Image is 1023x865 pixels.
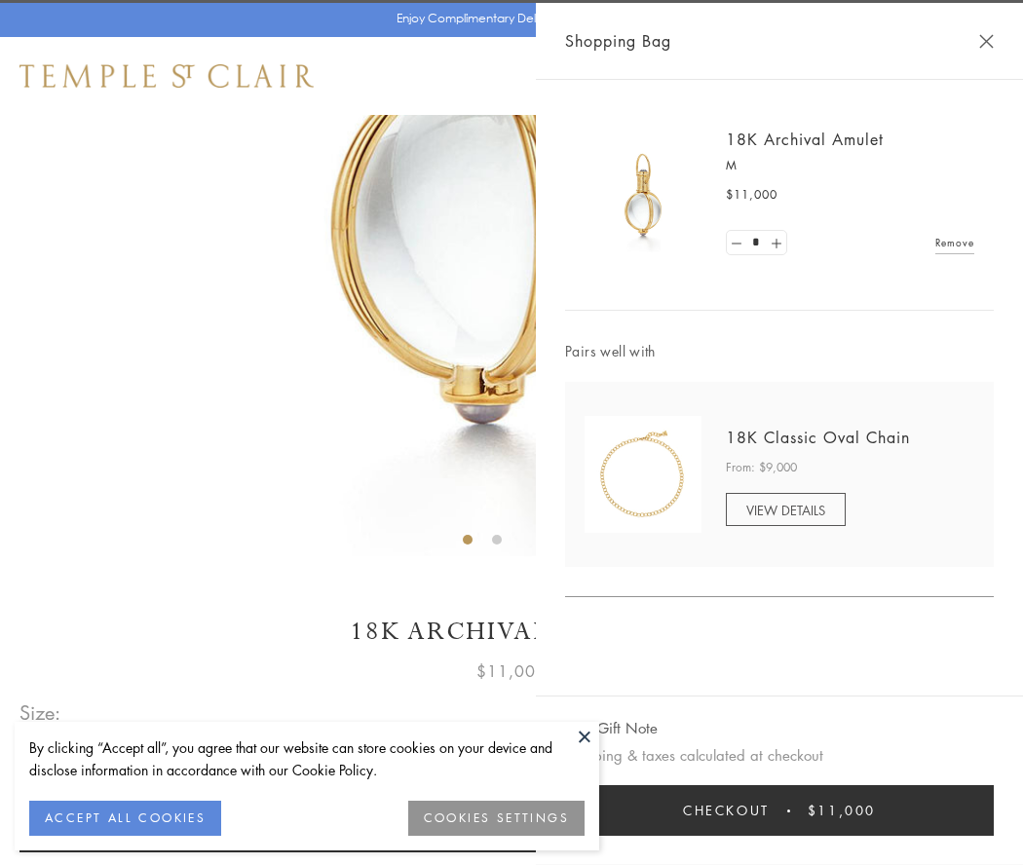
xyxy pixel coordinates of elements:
[19,615,1004,649] h1: 18K Archival Amulet
[726,185,777,205] span: $11,000
[726,458,797,477] span: From: $9,000
[727,231,746,255] a: Set quantity to 0
[935,232,974,253] a: Remove
[979,34,994,49] button: Close Shopping Bag
[683,800,770,821] span: Checkout
[476,658,547,684] span: $11,000
[808,800,876,821] span: $11,000
[408,801,585,836] button: COOKIES SETTINGS
[19,64,314,88] img: Temple St. Clair
[397,9,618,28] p: Enjoy Complimentary Delivery & Returns
[29,801,221,836] button: ACCEPT ALL COOKIES
[29,736,585,781] div: By clicking “Accept all”, you agree that our website can store cookies on your device and disclos...
[726,427,910,448] a: 18K Classic Oval Chain
[565,743,994,768] p: Shipping & taxes calculated at checkout
[565,716,658,740] button: Add Gift Note
[19,696,62,729] span: Size:
[726,156,974,175] p: M
[766,231,785,255] a: Set quantity to 2
[565,785,994,836] button: Checkout $11,000
[726,129,884,150] a: 18K Archival Amulet
[726,493,846,526] a: VIEW DETAILS
[585,136,701,253] img: 18K Archival Amulet
[746,501,825,519] span: VIEW DETAILS
[565,340,994,362] span: Pairs well with
[565,28,671,54] span: Shopping Bag
[585,416,701,533] img: N88865-OV18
